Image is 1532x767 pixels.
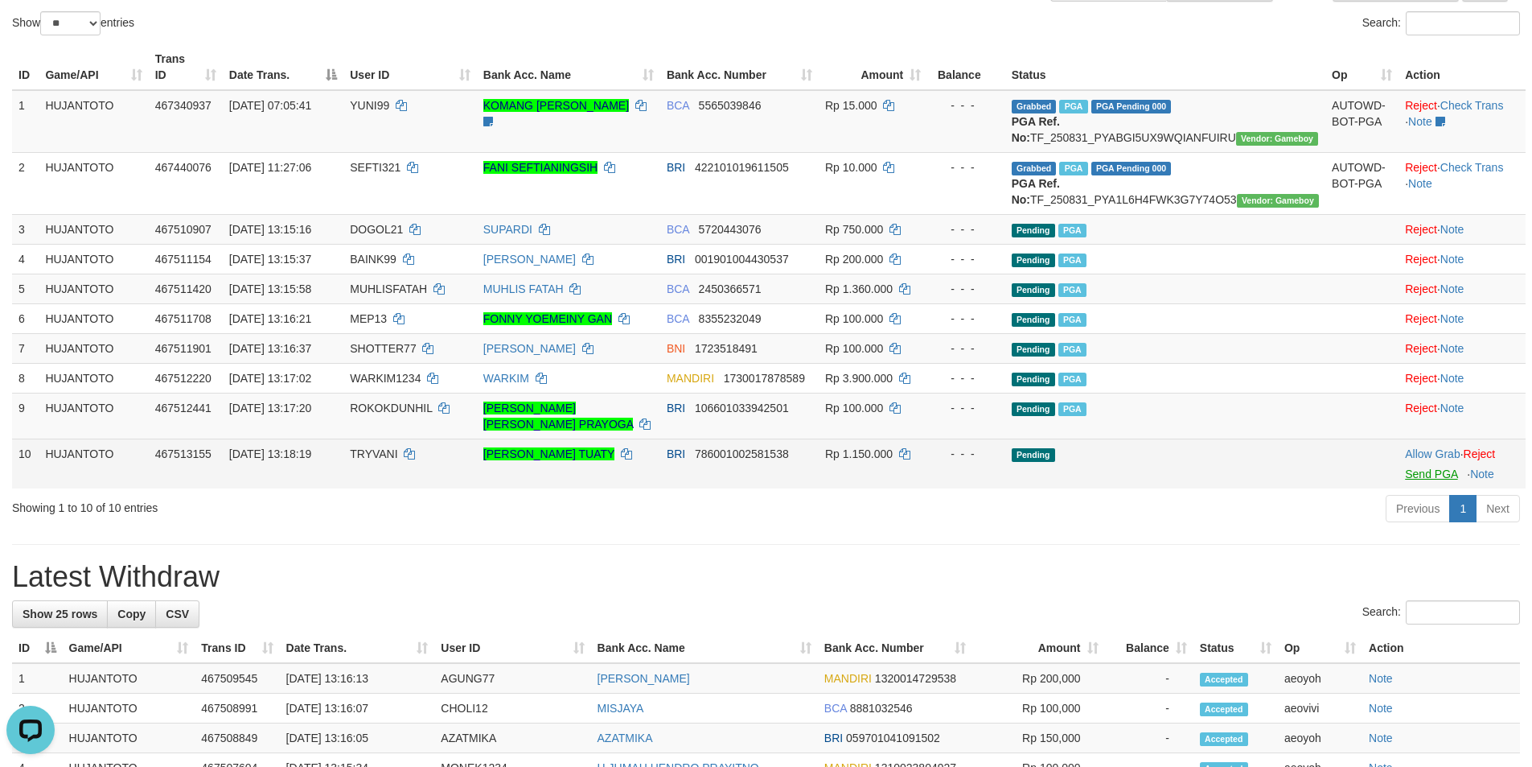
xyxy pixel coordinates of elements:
a: Allow Grab [1405,447,1460,460]
th: Game/API: activate to sort column ascending [63,633,195,663]
a: Note [1408,115,1432,128]
b: PGA Ref. No: [1012,115,1060,144]
a: CSV [155,600,199,628]
a: Reject [1405,312,1437,325]
a: Reject [1405,402,1437,414]
td: AGUNG77 [434,663,590,694]
td: 467508991 [195,694,279,724]
th: Trans ID: activate to sort column ascending [149,44,223,90]
span: Copy 001901004430537 to clipboard [695,253,789,266]
span: 467511154 [155,253,212,266]
a: Reject [1405,282,1437,295]
div: - - - [934,281,998,297]
td: 10 [12,439,39,489]
span: Rp 750.000 [825,223,883,236]
th: Date Trans.: activate to sort column descending [223,44,343,90]
span: Rp 200.000 [825,253,883,266]
span: MEP13 [350,312,387,325]
label: Search: [1362,11,1520,35]
td: TF_250831_PYA1L6H4FWK3G7Y74O53 [1005,152,1325,214]
td: aeovivi [1278,694,1362,724]
td: aeoyoh [1278,663,1362,694]
span: Copy 1730017878589 to clipboard [724,372,805,385]
span: 467511901 [155,342,212,355]
a: MISJAYA [598,702,644,715]
input: Search: [1406,11,1520,35]
a: Note [1440,402,1464,414]
th: Amount: activate to sort column ascending [819,44,927,90]
th: Status [1005,44,1325,90]
span: Copy 1320014729538 to clipboard [875,672,956,685]
td: · · [1399,90,1526,153]
span: Grabbed [1012,162,1057,175]
span: 467510907 [155,223,212,236]
span: Marked by aeoyoh [1058,283,1086,297]
span: Copy 5720443076 to clipboard [699,223,762,236]
label: Search: [1362,600,1520,625]
td: [DATE] 13:16:13 [280,663,435,694]
span: Marked by aeovivi [1058,254,1086,267]
span: 467511420 [155,282,212,295]
span: [DATE] 13:15:16 [229,223,311,236]
a: Reject [1405,253,1437,266]
span: Pending [1012,313,1055,327]
span: 467512441 [155,402,212,414]
span: Copy 422101019611505 to clipboard [695,161,789,174]
input: Search: [1406,600,1520,625]
a: [PERSON_NAME] TUATY [483,447,614,460]
th: Balance [927,44,1004,90]
a: FONNY YOEMEINY GAN [483,312,612,325]
a: Copy [107,600,156,628]
td: · [1399,244,1526,274]
th: Op: activate to sort column ascending [1325,44,1399,90]
a: Reject [1405,342,1437,355]
span: Pending [1012,224,1055,237]
td: HUJANTOTO [39,363,148,393]
a: KOMANG [PERSON_NAME] [483,99,629,112]
a: Note [1470,468,1494,480]
button: Open LiveChat chat widget [6,6,55,55]
a: Note [1440,312,1464,325]
span: Rp 1.360.000 [825,282,893,295]
td: HUJANTOTO [39,214,148,244]
td: · [1399,303,1526,333]
span: Rp 10.000 [825,161,877,174]
a: Note [1369,732,1393,744]
span: 467340937 [155,99,212,112]
span: Copy 786001002581538 to clipboard [695,447,789,460]
span: WARKIM1234 [350,372,421,385]
a: Reject [1464,447,1496,460]
span: Copy 8881032546 to clipboard [850,702,913,715]
span: BRI [667,402,685,414]
span: YUNI99 [350,99,389,112]
td: 467509545 [195,663,279,694]
td: Rp 150,000 [972,724,1105,753]
td: AZATMIKA [434,724,590,753]
a: Note [1440,342,1464,355]
span: Marked by aeosalim [1059,100,1087,113]
span: Rp 15.000 [825,99,877,112]
a: 1 [1449,495,1477,522]
td: 7 [12,333,39,363]
span: ROKOKDUNHIL [350,402,432,414]
td: 1 [12,90,39,153]
span: [DATE] 13:15:37 [229,253,311,266]
th: Bank Acc. Name: activate to sort column ascending [477,44,660,90]
span: Pending [1012,402,1055,416]
a: Reject [1405,161,1437,174]
div: - - - [934,251,998,267]
span: [DATE] 13:15:58 [229,282,311,295]
td: HUJANTOTO [39,393,148,439]
span: MUHLISFATAH [350,282,427,295]
th: Amount: activate to sort column ascending [972,633,1105,663]
span: 467440076 [155,161,212,174]
td: 1 [12,663,63,694]
span: Accepted [1200,703,1248,716]
a: AZATMIKA [598,732,653,744]
th: Trans ID: activate to sort column ascending [195,633,279,663]
a: Note [1440,282,1464,295]
td: HUJANTOTO [39,274,148,303]
span: BRI [667,447,685,460]
a: [PERSON_NAME] [PERSON_NAME] PRAYOGA [483,402,633,431]
td: 5 [12,274,39,303]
